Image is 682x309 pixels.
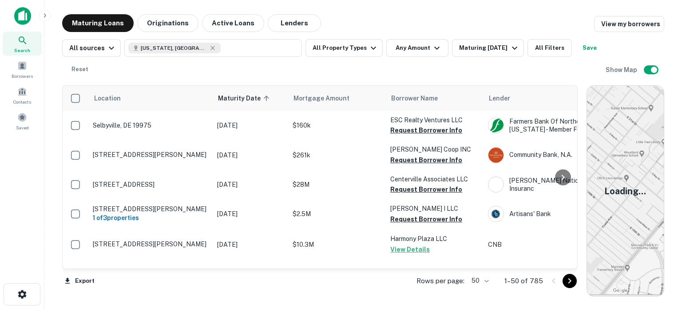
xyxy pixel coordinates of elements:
p: $160k [293,120,381,130]
p: Harmony Plaza LLC [390,234,479,244]
button: Originations [137,14,198,32]
p: CNB [488,240,621,249]
p: [DATE] [217,120,284,130]
span: Mortgage Amount [293,93,361,104]
button: Save your search to get updates of matches that match your search criteria. [575,39,604,57]
p: [STREET_ADDRESS][PERSON_NAME] [93,205,208,213]
span: Maturity Date [218,93,272,104]
div: Artisans'​ Bank [488,206,621,222]
p: 1–50 of 785 [504,276,543,286]
th: Mortgage Amount [288,86,386,111]
span: Contacts [13,98,31,105]
p: [DATE] [217,180,284,189]
span: Borrowers [12,72,33,80]
button: All Property Types [305,39,383,57]
p: [PERSON_NAME] I LLC [390,204,479,213]
button: All sources [62,39,121,57]
div: 50 [468,274,490,287]
p: Rows per page: [416,276,464,286]
div: Maturing [DATE] [459,43,519,53]
span: [US_STATE], [GEOGRAPHIC_DATA] [141,44,207,52]
h6: 1 of 3 properties [93,213,208,223]
span: Borrower Name [391,93,438,104]
button: Active Loans [202,14,264,32]
span: Saved [16,124,29,131]
button: Request Borrower Info [390,155,462,165]
p: Selbyville, DE 19975 [93,121,208,129]
p: [DATE] [217,240,284,249]
img: capitalize-icon.png [14,7,31,25]
span: Search [14,47,30,54]
button: Request Borrower Info [390,214,462,225]
p: $10.3M [293,240,381,249]
span: Location [94,93,121,104]
button: Request Borrower Info [390,184,462,195]
div: All sources [69,43,117,53]
a: View my borrowers [594,16,664,32]
button: Export [62,274,97,288]
p: [DATE] [217,209,284,219]
button: Request Borrower Info [390,125,462,136]
button: Maturing Loans [62,14,134,32]
p: $2.5M [293,209,381,219]
img: picture [488,177,504,192]
a: Search [3,32,42,56]
th: Borrower Name [386,86,484,111]
p: [DATE] [217,150,284,160]
button: Lenders [268,14,321,32]
p: [PERSON_NAME] Coop INC [390,144,479,154]
button: Maturing [DATE] [452,39,523,57]
iframe: Chat Widget [638,209,682,252]
a: Contacts [3,83,42,107]
h6: Show Map [606,65,638,75]
th: Location [88,86,213,111]
a: Saved [3,109,42,133]
img: picture [488,118,504,133]
img: map-placeholder.webp [587,86,664,296]
p: $261k [293,150,381,160]
p: [STREET_ADDRESS][PERSON_NAME] [93,240,208,248]
div: [PERSON_NAME] National Life Insuranc [488,177,621,193]
button: View Details [390,244,430,255]
span: Lender [489,93,510,104]
p: [STREET_ADDRESS] [93,181,208,189]
img: picture [488,206,504,221]
button: [US_STATE], [GEOGRAPHIC_DATA] [124,39,302,57]
p: [STREET_ADDRESS][PERSON_NAME] [93,151,208,159]
p: ESC Realty Ventures LLC [390,115,479,125]
a: Borrowers [3,57,42,81]
p: $28M [293,180,381,189]
h5: Loading... [604,185,646,198]
th: Lender [484,86,626,111]
button: Go to next page [563,274,577,288]
th: Maturity Date [213,86,288,111]
button: Reset [66,60,94,78]
div: Community Bank, N.a. [488,147,621,163]
button: All Filters [527,39,572,57]
div: Farmers Bank Of Northern [US_STATE] - Member Fdic [488,117,621,133]
p: Centerville Associates LLC [390,174,479,184]
button: Any Amount [386,39,448,57]
img: picture [488,148,504,163]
